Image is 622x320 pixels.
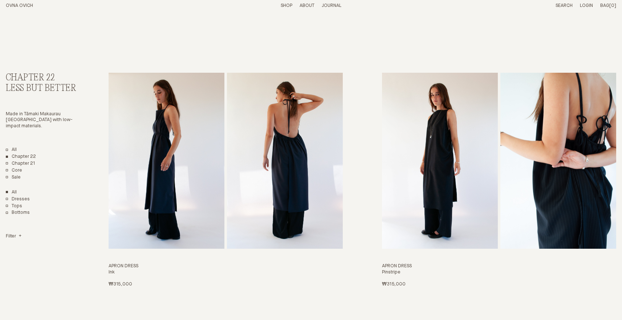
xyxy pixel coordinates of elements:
[6,111,77,130] p: Made in Tāmaki Makaurau [GEOGRAPHIC_DATA] with low-impact materials.
[6,196,30,203] a: Dresses
[6,161,35,167] a: Chapter 21
[281,3,292,8] a: Shop
[109,269,343,276] h4: Ink
[6,168,22,174] a: Core
[109,73,224,249] img: Apron Dress
[6,83,77,94] h3: Less But Better
[382,73,616,287] a: Apron Dress
[6,203,22,209] a: Tops
[580,3,593,8] a: Login
[6,154,36,160] a: Chapter 22
[6,73,77,83] h2: Chapter 22
[6,233,21,240] summary: Filter
[609,3,616,8] span: [0]
[109,73,343,287] a: Apron Dress
[600,3,609,8] span: Bag
[322,3,341,8] a: Journal
[6,189,17,196] a: Show All
[6,175,21,181] a: Sale
[109,281,132,288] p: ₩315,000
[382,281,406,288] p: ₩315,000
[382,73,498,249] img: Apron Dress
[556,3,573,8] a: Search
[382,263,616,269] h3: Apron Dress
[6,3,33,8] a: Home
[6,210,30,216] a: Bottoms
[300,3,314,9] summary: About
[382,269,616,276] h4: Pinstripe
[109,263,343,269] h3: Apron Dress
[6,147,17,153] a: All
